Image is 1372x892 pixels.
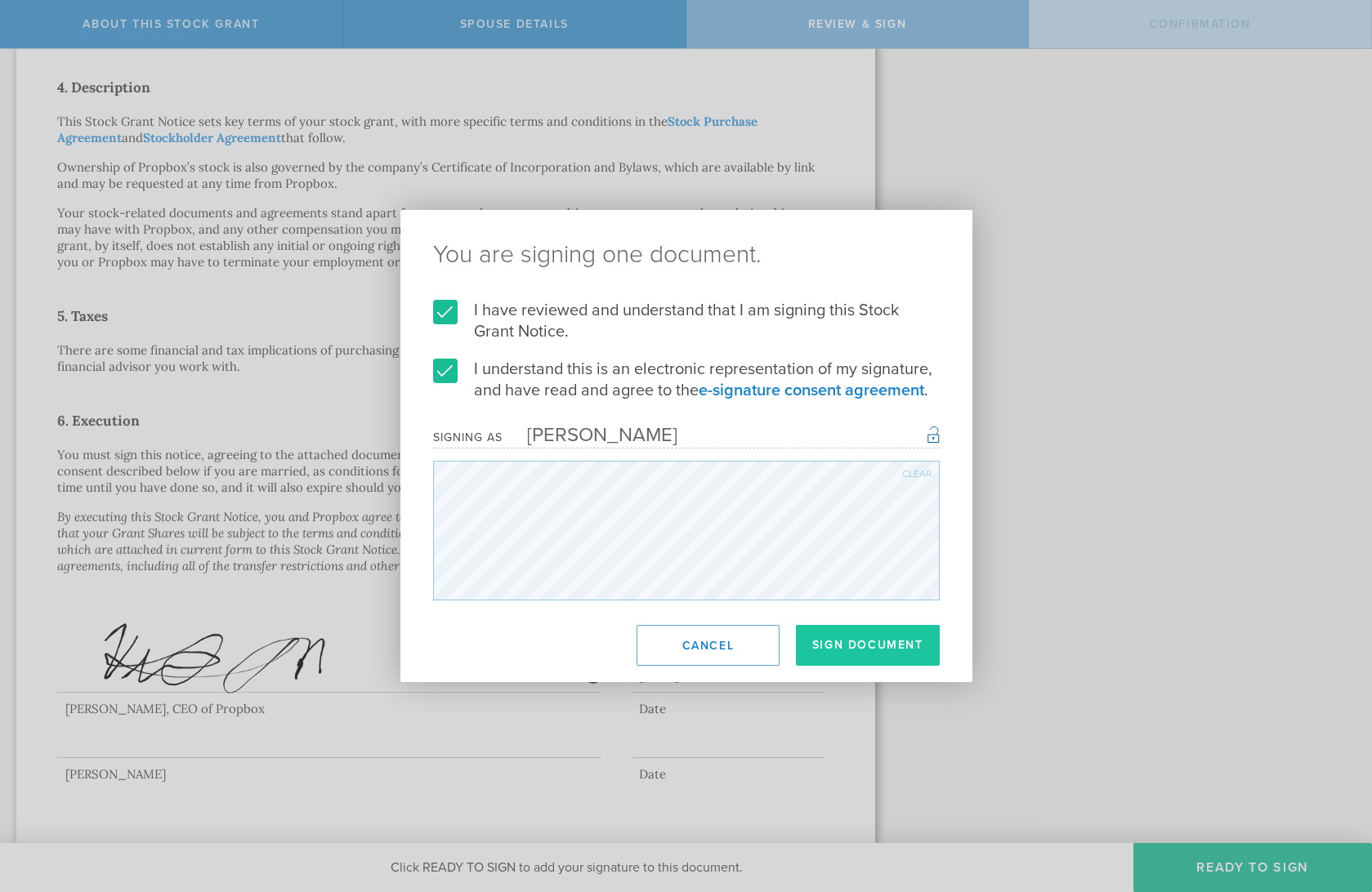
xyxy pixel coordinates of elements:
button: Sign Document [796,625,940,666]
ng-pluralize: You are signing one document. [433,243,940,267]
label: I have reviewed and understand that I am signing this Stock Grant Notice. [433,300,940,342]
div: [PERSON_NAME] [503,423,677,447]
iframe: Chat Widget [1290,765,1372,843]
a: e-signature consent agreement [699,381,924,400]
button: Cancel [637,625,780,666]
div: Signing as [433,430,503,444]
label: I understand this is an electronic representation of my signature, and have read and agree to the . [433,359,940,401]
